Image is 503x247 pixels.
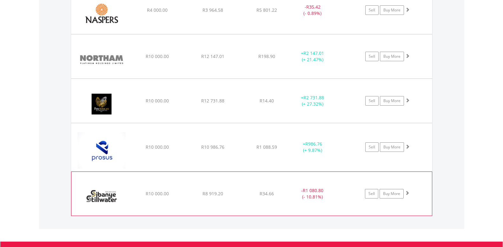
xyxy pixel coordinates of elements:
div: - (- 0.89%) [289,4,337,16]
div: - (- 10.81%) [288,187,336,200]
a: Sell [365,189,378,198]
div: + (+ 9.87%) [289,141,337,153]
div: + (+ 21.47%) [289,50,337,63]
img: EQU.ZA.PRX.png [74,131,129,169]
span: R2 147.01 [303,50,324,56]
a: Buy More [380,142,404,152]
span: R12 731.88 [201,98,224,104]
span: R986.76 [305,141,322,147]
span: R2 731.88 [303,94,324,101]
span: R10 000.00 [146,98,169,104]
a: Buy More [380,189,404,198]
span: R3 964.58 [202,7,223,13]
a: Buy More [380,96,404,106]
img: EQU.ZA.SSW.png [75,180,129,214]
span: R35.42 [306,4,321,10]
span: R4 000.00 [147,7,168,13]
span: R1 088.59 [256,144,277,150]
span: R10 986.76 [201,144,224,150]
a: Sell [365,5,379,15]
a: Buy More [380,52,404,61]
span: R8 919.20 [202,191,223,197]
img: EQU.ZA.PAN.png [74,87,129,121]
a: Sell [365,142,379,152]
span: R10 000.00 [146,191,169,197]
span: R198.90 [258,53,275,59]
a: Sell [365,96,379,106]
img: EQU.ZA.NPH.png [74,42,129,77]
span: R1 080.80 [303,187,323,193]
a: Sell [365,52,379,61]
span: R34.66 [260,191,274,197]
div: + (+ 27.32%) [289,94,337,107]
span: R10 000.00 [146,53,169,59]
span: R14.40 [260,98,274,104]
a: Buy More [380,5,404,15]
span: R10 000.00 [146,144,169,150]
span: R12 147.01 [201,53,224,59]
span: R5 801.22 [256,7,277,13]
